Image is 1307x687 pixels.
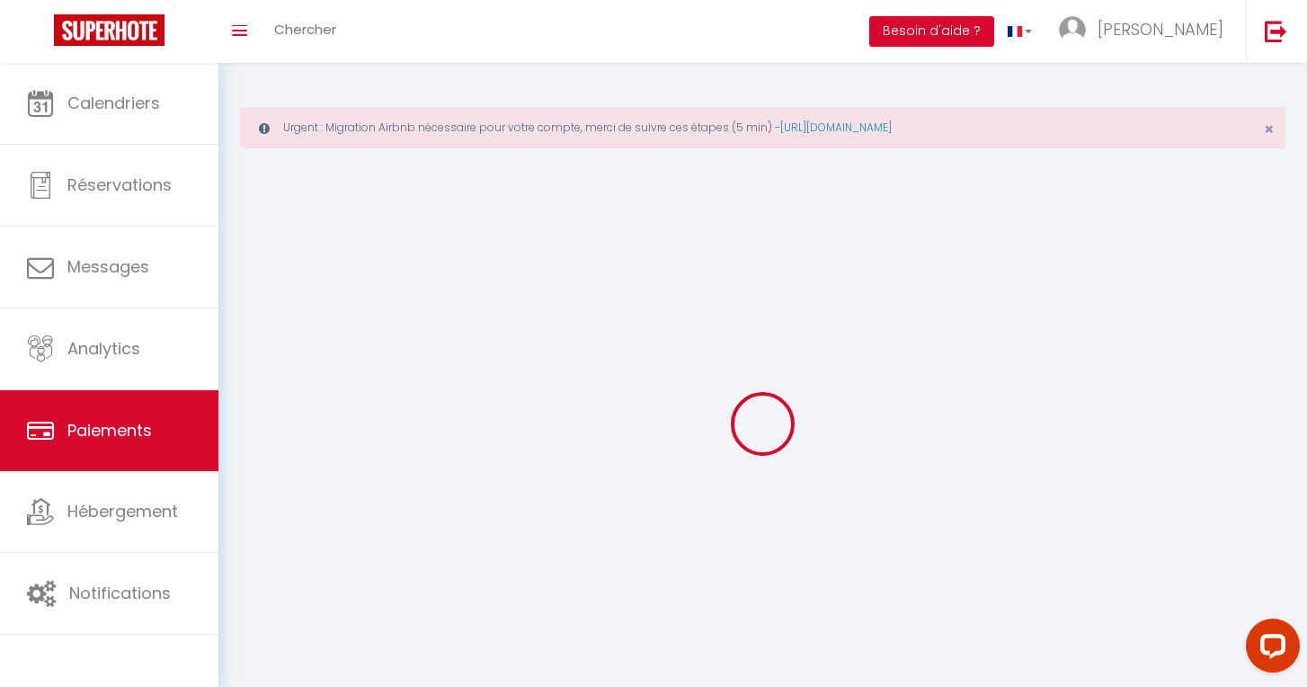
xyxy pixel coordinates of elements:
button: Besoin d'aide ? [869,16,994,47]
img: ... [1059,16,1086,43]
img: Super Booking [54,14,164,46]
img: logout [1265,20,1287,42]
a: [URL][DOMAIN_NAME] [780,120,892,135]
span: Réservations [67,174,172,196]
div: Urgent : Migration Airbnb nécessaire pour votre compte, merci de suivre ces étapes (5 min) - [240,107,1285,148]
span: × [1264,118,1274,140]
iframe: LiveChat chat widget [1231,611,1307,687]
span: [PERSON_NAME] [1098,18,1223,40]
span: Calendriers [67,92,160,114]
span: Hébergement [67,500,178,522]
span: Notifications [69,582,171,604]
span: Paiements [67,419,152,442]
span: Chercher [274,20,336,39]
span: Messages [67,255,149,278]
span: Analytics [67,337,140,360]
button: Close [1264,121,1274,138]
